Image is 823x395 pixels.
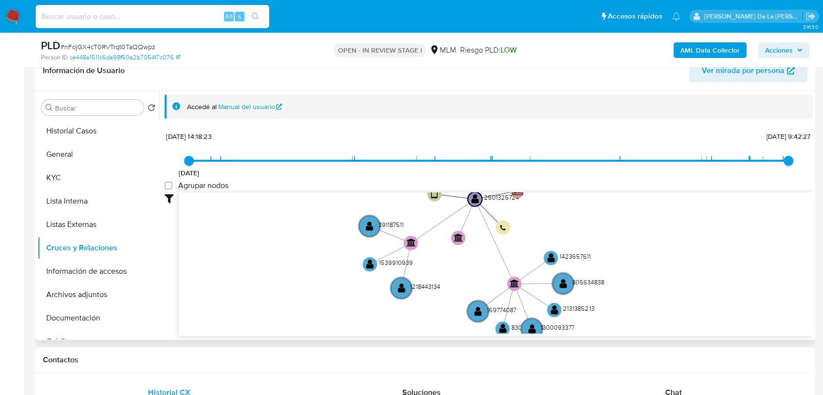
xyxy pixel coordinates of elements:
[484,193,519,202] text: 2501325724
[37,143,159,166] button: General
[225,12,233,21] span: Alt
[70,53,180,62] a: ce448a1511c6da98f50a2b7054f7c076
[238,12,241,21] span: s
[218,102,282,112] a: Manual del usuario
[803,23,818,31] span: 3.163.0
[431,189,438,199] text: 
[460,45,516,56] span: Riesgo PLD:
[55,104,140,113] input: Buscar
[366,259,374,269] text: 
[245,10,265,23] button: search-icon
[499,323,506,334] text: 
[474,306,482,316] text: 
[407,238,416,246] text: 
[454,233,463,241] text: 
[689,59,807,82] button: Ver mirada por persona
[148,104,155,114] button: Volver al orden por defecto
[487,305,517,314] text: 169774087
[398,282,406,293] text: 
[572,277,604,286] text: 805634838
[37,189,159,213] button: Lista Interna
[560,252,591,261] text: 1423657611
[41,38,60,53] b: PLD
[37,119,159,143] button: Historial Casos
[547,253,555,263] text: 
[511,322,543,331] text: 830680444
[560,278,567,288] text: 
[551,304,559,315] text: 
[608,11,662,21] span: Accesos rápidos
[680,42,740,58] b: AML Data Collector
[672,12,680,20] a: Notificaciones
[767,132,810,141] span: [DATE] 9:42:27
[37,260,159,283] button: Información de accesos
[673,42,747,58] button: AML Data Collector
[704,12,803,21] p: javier.gutierrez@mercadolibre.com.mx
[805,11,816,21] a: Salir
[758,42,809,58] button: Acciones
[187,102,217,112] span: Accedé al
[60,42,155,52] span: # nFojGX4cT0RVTrqt0TaQQwpz
[334,43,426,57] p: OPEN - IN REVIEW STAGE I
[37,283,159,306] button: Archivos adjuntos
[500,225,506,231] text: 
[366,221,374,231] text: 
[702,59,785,82] span: Ver mirada por persona
[500,44,516,56] span: LOW
[563,304,594,313] text: 2131385213
[765,42,793,58] span: Acciones
[528,323,536,334] text: 
[37,330,159,353] button: Créditos
[37,166,159,189] button: KYC
[37,213,159,236] button: Listas Externas
[45,104,53,112] button: Buscar
[165,182,172,189] input: Agrupar nodos
[36,10,269,23] input: Buscar usuario o caso...
[471,194,479,204] text: 
[179,168,200,178] span: [DATE]
[410,282,440,291] text: 1218443134
[379,258,413,267] text: 1539910939
[41,53,68,62] b: Person ID
[43,355,807,365] h1: Contactos
[178,181,228,190] span: Agrupar nodos
[37,236,159,260] button: Cruces y Relaciones
[37,306,159,330] button: Documentación
[166,132,211,141] span: [DATE] 14:18:23
[430,45,456,56] div: MLM
[378,220,404,228] text: 391187511
[510,279,519,287] text: 
[512,186,523,195] text: 
[541,322,575,331] text: 1300093377
[43,66,125,75] h1: Información de Usuario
